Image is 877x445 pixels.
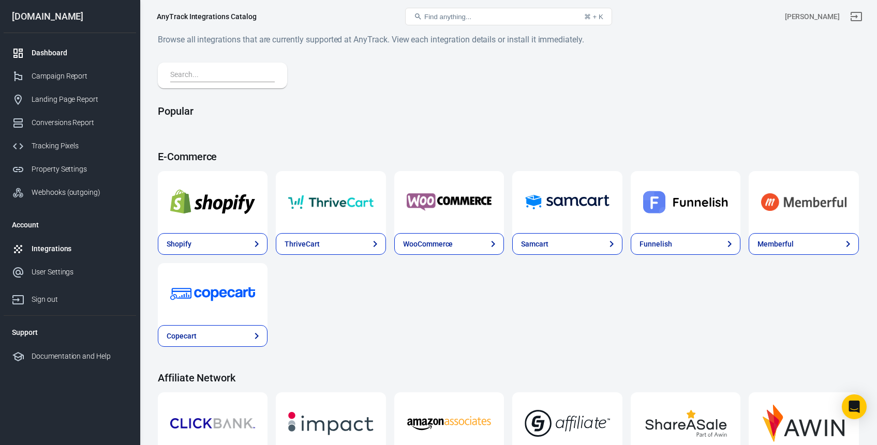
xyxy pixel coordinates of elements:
[32,48,128,58] div: Dashboard
[842,394,867,419] div: Open Intercom Messenger
[288,405,373,442] img: Impact
[757,239,794,250] div: Memberful
[4,111,136,134] a: Conversions Report
[157,11,257,22] div: AnyTrack Integrations Catalog
[32,94,128,105] div: Landing Page Report
[32,351,128,362] div: Documentation and Help
[4,65,136,88] a: Campaign Report
[4,134,136,158] a: Tracking Pixels
[643,183,728,221] img: Funnelish
[170,275,255,313] img: Copecart
[631,233,740,255] a: Funnelish
[158,171,267,233] a: Shopify
[643,405,728,442] img: ShareASale
[158,105,859,117] h4: Popular
[4,320,136,345] li: Support
[158,33,859,46] h6: Browse all integrations that are currently supported at AnyTrack. View each integration details o...
[4,212,136,237] li: Account
[407,405,492,442] img: Amazon Associates
[407,183,492,221] img: WooCommerce
[749,171,858,233] a: Memberful
[403,239,453,250] div: WooCommerce
[285,239,320,250] div: ThriveCart
[32,294,128,305] div: Sign out
[276,171,385,233] a: ThriveCart
[785,11,840,22] div: Account id: uKLIv9bG
[761,405,846,442] img: Awin
[405,8,612,25] button: Find anything...⌘ + K
[584,13,603,21] div: ⌘ + K
[170,69,271,82] input: Search...
[424,13,471,21] span: Find anything...
[394,171,504,233] a: WooCommerce
[844,4,869,29] a: Sign out
[512,171,622,233] a: Samcart
[4,12,136,21] div: [DOMAIN_NAME]
[32,117,128,128] div: Conversions Report
[394,233,504,255] a: WooCommerce
[4,158,136,181] a: Property Settings
[32,187,128,198] div: Webhooks (outgoing)
[4,181,136,204] a: Webhooks (outgoing)
[158,372,859,384] h4: Affiliate Network
[512,233,622,255] a: Samcart
[4,284,136,311] a: Sign out
[761,183,846,221] img: Memberful
[32,141,128,151] div: Tracking Pixels
[4,41,136,65] a: Dashboard
[521,239,548,250] div: Samcart
[158,233,267,255] a: Shopify
[170,405,255,442] img: ClickBank
[640,239,672,250] div: Funnelish
[167,331,197,342] div: Copecart
[32,164,128,175] div: Property Settings
[158,150,859,163] h4: E-Commerce
[158,263,267,325] a: Copecart
[4,237,136,260] a: Integrations
[525,183,610,221] img: Samcart
[749,233,858,255] a: Memberful
[32,267,128,278] div: User Settings
[4,88,136,111] a: Landing Page Report
[170,183,255,221] img: Shopify
[158,325,267,347] a: Copecart
[525,405,610,442] img: CJ
[288,183,373,221] img: ThriveCart
[167,239,191,250] div: Shopify
[276,233,385,255] a: ThriveCart
[4,260,136,284] a: User Settings
[32,243,128,254] div: Integrations
[631,171,740,233] a: Funnelish
[32,71,128,82] div: Campaign Report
